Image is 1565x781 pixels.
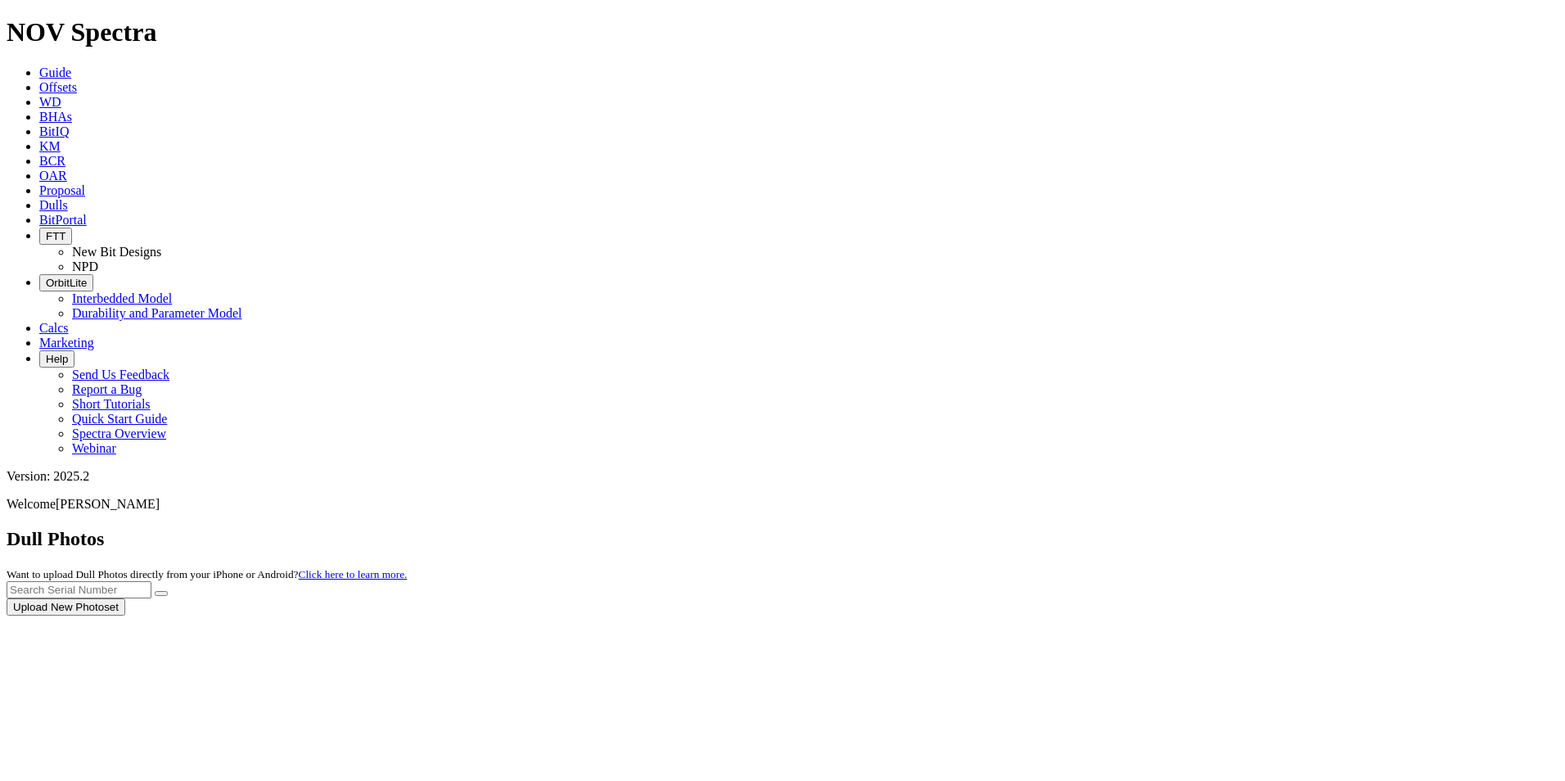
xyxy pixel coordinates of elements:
a: BitIQ [39,124,69,138]
a: Dulls [39,198,68,212]
a: Report a Bug [72,382,142,396]
div: Version: 2025.2 [7,469,1558,484]
a: Short Tutorials [72,397,151,411]
a: KM [39,139,61,153]
a: NPD [72,260,98,273]
a: Guide [39,65,71,79]
a: Proposal [39,183,85,197]
a: BHAs [39,110,72,124]
button: FTT [39,228,72,245]
a: OAR [39,169,67,183]
h2: Dull Photos [7,528,1558,550]
button: Help [39,350,74,368]
button: Upload New Photoset [7,598,125,616]
a: BitPortal [39,213,87,227]
a: Marketing [39,336,94,350]
span: Help [46,353,68,365]
a: WD [39,95,61,109]
a: Spectra Overview [72,427,166,440]
span: FTT [46,230,65,242]
a: Quick Start Guide [72,412,167,426]
a: Click here to learn more. [299,568,408,580]
input: Search Serial Number [7,581,151,598]
button: OrbitLite [39,274,93,291]
a: Offsets [39,80,77,94]
p: Welcome [7,497,1558,512]
small: Want to upload Dull Photos directly from your iPhone or Android? [7,568,407,580]
a: Interbedded Model [72,291,172,305]
a: Durability and Parameter Model [72,306,242,320]
a: Calcs [39,321,69,335]
a: New Bit Designs [72,245,161,259]
span: [PERSON_NAME] [56,497,160,511]
a: BCR [39,154,65,168]
a: Send Us Feedback [72,368,169,381]
span: OrbitLite [46,277,87,289]
h1: NOV Spectra [7,17,1558,47]
a: Webinar [72,441,116,455]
